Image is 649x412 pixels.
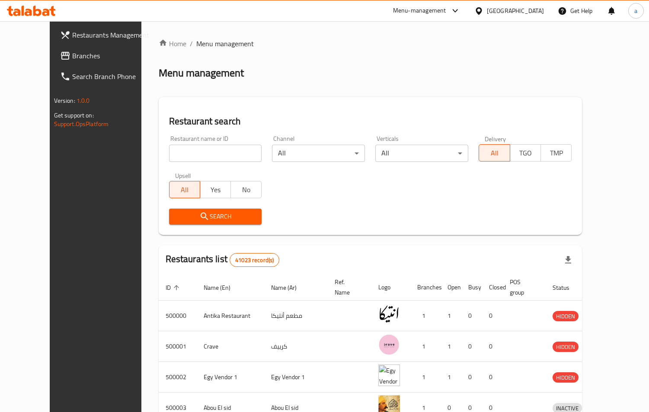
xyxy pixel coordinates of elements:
[190,38,193,49] li: /
[540,144,572,162] button: TMP
[378,334,400,355] img: Crave
[204,184,227,196] span: Yes
[169,115,572,128] h2: Restaurant search
[510,277,535,298] span: POS group
[173,184,197,196] span: All
[264,331,328,362] td: كرييف
[441,274,461,301] th: Open
[53,25,158,45] a: Restaurants Management
[54,95,75,106] span: Version:
[487,6,544,16] div: [GEOGRAPHIC_DATA]
[485,136,506,142] label: Delivery
[169,209,262,225] button: Search
[482,331,503,362] td: 0
[166,253,280,267] h2: Restaurants list
[264,301,328,331] td: مطعم أنتيكا
[461,362,482,393] td: 0
[53,66,158,87] a: Search Branch Phone
[410,274,441,301] th: Branches
[72,71,151,82] span: Search Branch Phone
[197,301,264,331] td: Antika Restaurant
[169,145,262,162] input: Search for restaurant name or ID..
[410,301,441,331] td: 1
[230,253,279,267] div: Total records count
[553,311,579,321] span: HIDDEN
[230,181,262,198] button: No
[272,145,365,162] div: All
[230,256,279,264] span: 41023 record(s)
[378,364,400,386] img: Egy Vendor 1
[77,95,90,106] span: 1.0.0
[461,331,482,362] td: 0
[482,301,503,331] td: 0
[410,362,441,393] td: 1
[441,301,461,331] td: 1
[375,145,468,162] div: All
[159,301,197,331] td: 500000
[553,311,579,321] div: HIDDEN
[461,274,482,301] th: Busy
[393,6,446,16] div: Menu-management
[482,362,503,393] td: 0
[159,362,197,393] td: 500002
[196,38,254,49] span: Menu management
[553,282,581,293] span: Status
[482,274,503,301] th: Closed
[176,211,255,222] span: Search
[159,331,197,362] td: 500001
[544,147,568,159] span: TMP
[54,110,94,121] span: Get support on:
[197,331,264,362] td: Crave
[264,362,328,393] td: Egy Vendor 1
[441,331,461,362] td: 1
[634,6,637,16] span: a
[204,282,242,293] span: Name (En)
[53,45,158,66] a: Branches
[335,277,361,298] span: Ref. Name
[234,184,258,196] span: No
[558,250,579,270] div: Export file
[378,303,400,325] img: Antika Restaurant
[72,30,151,40] span: Restaurants Management
[441,362,461,393] td: 1
[54,118,109,130] a: Support.OpsPlatform
[200,181,231,198] button: Yes
[169,181,200,198] button: All
[175,172,191,178] label: Upsell
[72,51,151,61] span: Branches
[553,342,579,352] span: HIDDEN
[197,362,264,393] td: Egy Vendor 1
[159,38,186,49] a: Home
[410,331,441,362] td: 1
[514,147,537,159] span: TGO
[461,301,482,331] td: 0
[159,66,244,80] h2: Menu management
[166,282,182,293] span: ID
[483,147,506,159] span: All
[479,144,510,162] button: All
[553,373,579,383] span: HIDDEN
[371,274,410,301] th: Logo
[510,144,541,162] button: TGO
[159,38,582,49] nav: breadcrumb
[271,282,308,293] span: Name (Ar)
